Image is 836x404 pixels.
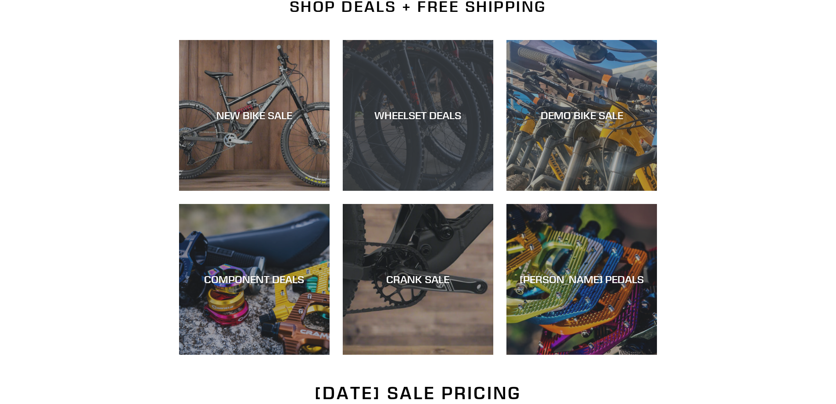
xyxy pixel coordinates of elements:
div: DEMO BIKE SALE [506,109,657,122]
div: [PERSON_NAME] PEDALS [506,273,657,286]
a: WHEELSET DEALS [343,40,493,191]
div: CRANK SALE [343,273,493,286]
a: NEW BIKE SALE [179,40,330,191]
a: COMPONENT DEALS [179,204,330,355]
a: CRANK SALE [343,204,493,355]
div: COMPONENT DEALS [179,273,330,286]
h2: [DATE] SALE PRICING [179,382,657,404]
div: NEW BIKE SALE [179,109,330,122]
a: DEMO BIKE SALE [506,40,657,191]
div: WHEELSET DEALS [343,109,493,122]
a: [PERSON_NAME] PEDALS [506,204,657,355]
